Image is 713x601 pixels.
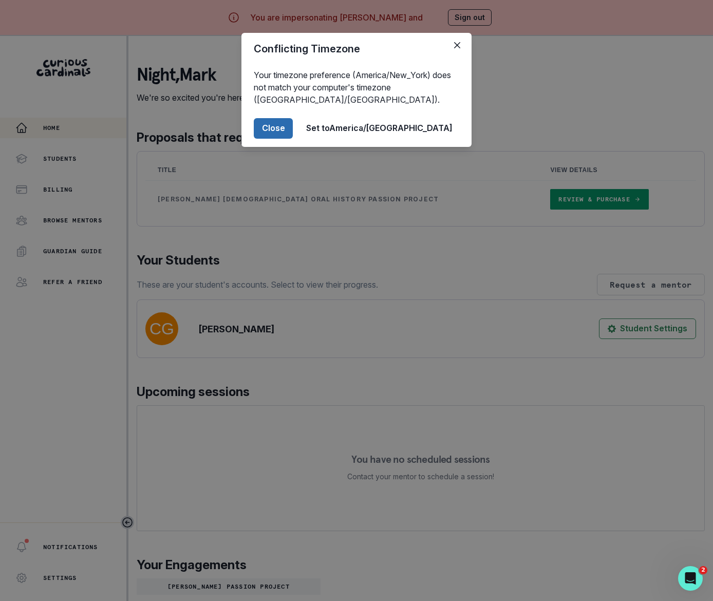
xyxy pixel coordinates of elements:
[241,33,472,65] header: Conflicting Timezone
[241,65,472,110] div: Your timezone preference (America/New_York) does not match your computer's timezone ([GEOGRAPHIC_...
[254,118,293,139] button: Close
[678,566,703,591] iframe: Intercom live chat
[699,566,707,574] span: 2
[299,118,459,139] button: Set toAmerica/[GEOGRAPHIC_DATA]
[449,37,465,53] button: Close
